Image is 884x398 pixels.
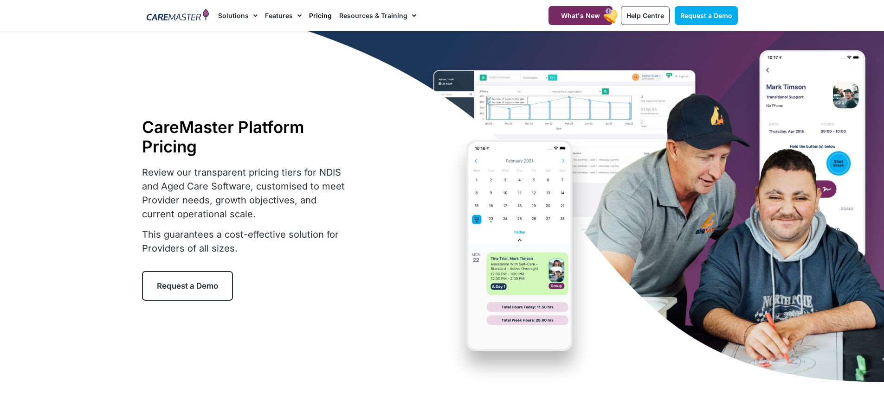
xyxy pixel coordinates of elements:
span: Request a Demo [157,281,218,291]
img: CareMaster Logo [147,9,209,23]
p: Review our transparent pricing tiers for NDIS and Aged Care Software, customised to meet Provider... [142,165,351,221]
a: What's New [548,6,613,25]
p: This guarantees a cost-effective solution for Providers of all sizes. [142,227,351,255]
span: What's New [561,12,600,19]
a: Help Centre [621,6,670,25]
span: Help Centre [626,12,664,19]
h1: CareMaster Platform Pricing [142,117,351,156]
a: Request a Demo [142,271,233,301]
span: Request a Demo [680,12,732,19]
a: Request a Demo [675,6,738,25]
